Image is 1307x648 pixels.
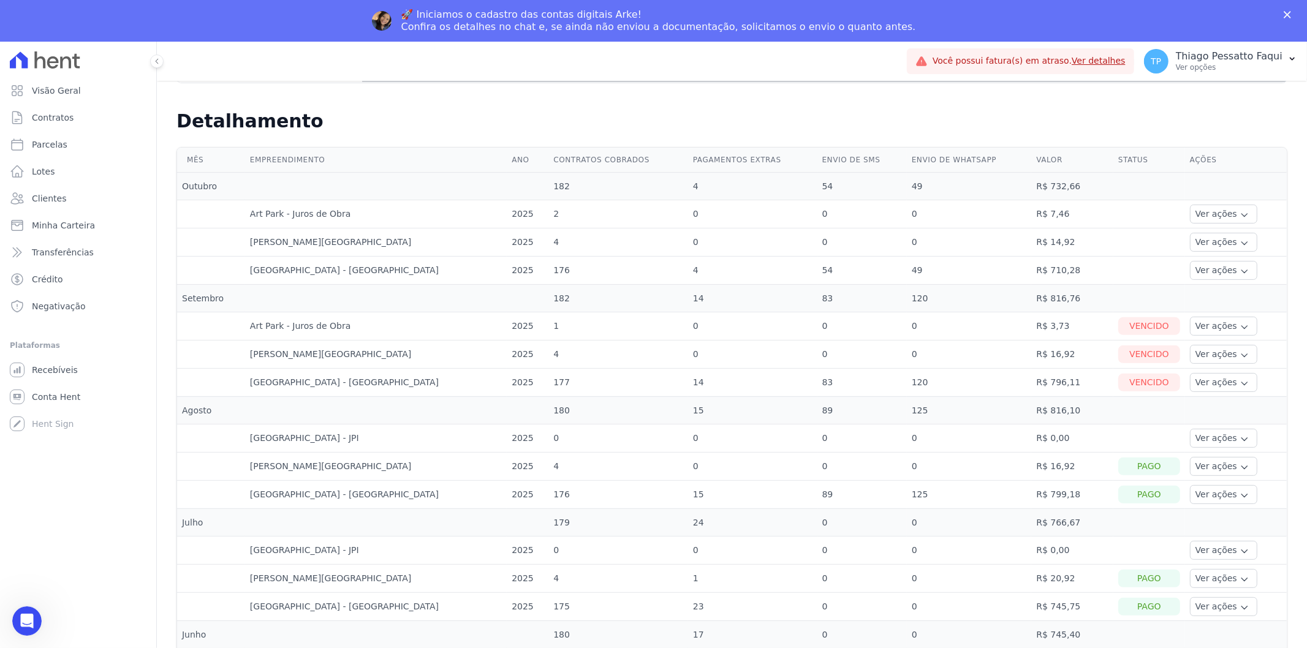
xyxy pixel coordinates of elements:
[1118,317,1180,335] div: Vencido
[245,200,507,228] td: Art Park - Juros de Obra
[688,148,817,173] th: Pagamentos extras
[5,159,151,184] a: Lotes
[548,148,688,173] th: Contratos cobrados
[688,368,817,396] td: 14
[688,508,817,536] td: 24
[817,368,907,396] td: 83
[32,219,95,232] span: Minha Carteira
[245,340,507,368] td: [PERSON_NAME][GEOGRAPHIC_DATA]
[177,396,245,424] td: Agosto
[245,452,507,480] td: [PERSON_NAME][GEOGRAPHIC_DATA]
[688,312,817,340] td: 0
[548,424,688,452] td: 0
[817,172,907,200] td: 54
[1031,508,1113,536] td: R$ 766,67
[245,424,507,452] td: [GEOGRAPHIC_DATA] - JPI
[817,480,907,508] td: 89
[245,564,507,592] td: [PERSON_NAME][GEOGRAPHIC_DATA]
[1190,261,1257,280] button: Ver ações
[907,536,1032,564] td: 0
[1190,373,1257,392] button: Ver ações
[933,55,1126,67] span: Você possui fatura(s) em atraso.
[548,452,688,480] td: 4
[1031,172,1113,200] td: R$ 732,66
[176,110,1287,132] h2: Detalhamento
[1031,620,1113,648] td: R$ 745,40
[507,536,548,564] td: 2025
[32,165,55,178] span: Lotes
[817,256,907,284] td: 54
[548,620,688,648] td: 180
[32,111,74,124] span: Contratos
[548,172,688,200] td: 182
[1118,486,1180,503] div: Pago
[1176,62,1282,72] p: Ver opções
[1031,340,1113,368] td: R$ 16,92
[507,452,548,480] td: 2025
[507,424,548,452] td: 2025
[907,424,1032,452] td: 0
[817,148,907,173] th: Envio de SMS
[1031,200,1113,228] td: R$ 7,46
[688,592,817,620] td: 23
[507,480,548,508] td: 2025
[1031,284,1113,312] td: R$ 816,76
[688,228,817,256] td: 0
[1190,485,1257,504] button: Ver ações
[1118,458,1180,475] div: Pago
[245,592,507,620] td: [GEOGRAPHIC_DATA] - [GEOGRAPHIC_DATA]
[507,256,548,284] td: 2025
[1118,570,1180,587] div: Pago
[32,391,80,403] span: Conta Hent
[5,105,151,130] a: Contratos
[907,564,1032,592] td: 0
[1031,396,1113,424] td: R$ 816,10
[1134,44,1307,78] button: TP Thiago Pessatto Faqui Ver opções
[1185,148,1287,173] th: Ações
[245,536,507,564] td: [GEOGRAPHIC_DATA] - JPI
[548,200,688,228] td: 2
[401,9,916,33] div: 🚀 Iniciamos o cadastro das contas digitais Arke! Confira os detalhes no chat e, se ainda não envi...
[12,606,42,636] iframe: Intercom live chat
[688,200,817,228] td: 0
[907,368,1032,396] td: 120
[507,228,548,256] td: 2025
[1176,50,1282,62] p: Thiago Pessatto Faqui
[817,564,907,592] td: 0
[1031,452,1113,480] td: R$ 16,92
[688,424,817,452] td: 0
[907,480,1032,508] td: 125
[32,192,66,205] span: Clientes
[548,508,688,536] td: 179
[32,246,94,258] span: Transferências
[688,256,817,284] td: 4
[907,200,1032,228] td: 0
[177,172,245,200] td: Outubro
[688,620,817,648] td: 17
[507,200,548,228] td: 2025
[548,340,688,368] td: 4
[5,213,151,238] a: Minha Carteira
[548,480,688,508] td: 176
[1031,592,1113,620] td: R$ 745,75
[1118,374,1180,391] div: Vencido
[1031,256,1113,284] td: R$ 710,28
[1284,11,1296,18] div: Fechar
[32,273,63,285] span: Crédito
[507,592,548,620] td: 2025
[5,358,151,382] a: Recebíveis
[688,396,817,424] td: 15
[548,284,688,312] td: 182
[1031,564,1113,592] td: R$ 20,92
[907,312,1032,340] td: 0
[5,186,151,211] a: Clientes
[688,480,817,508] td: 15
[5,240,151,265] a: Transferências
[817,424,907,452] td: 0
[1190,205,1257,224] button: Ver ações
[817,396,907,424] td: 89
[907,340,1032,368] td: 0
[548,396,688,424] td: 180
[548,256,688,284] td: 176
[1031,312,1113,340] td: R$ 3,73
